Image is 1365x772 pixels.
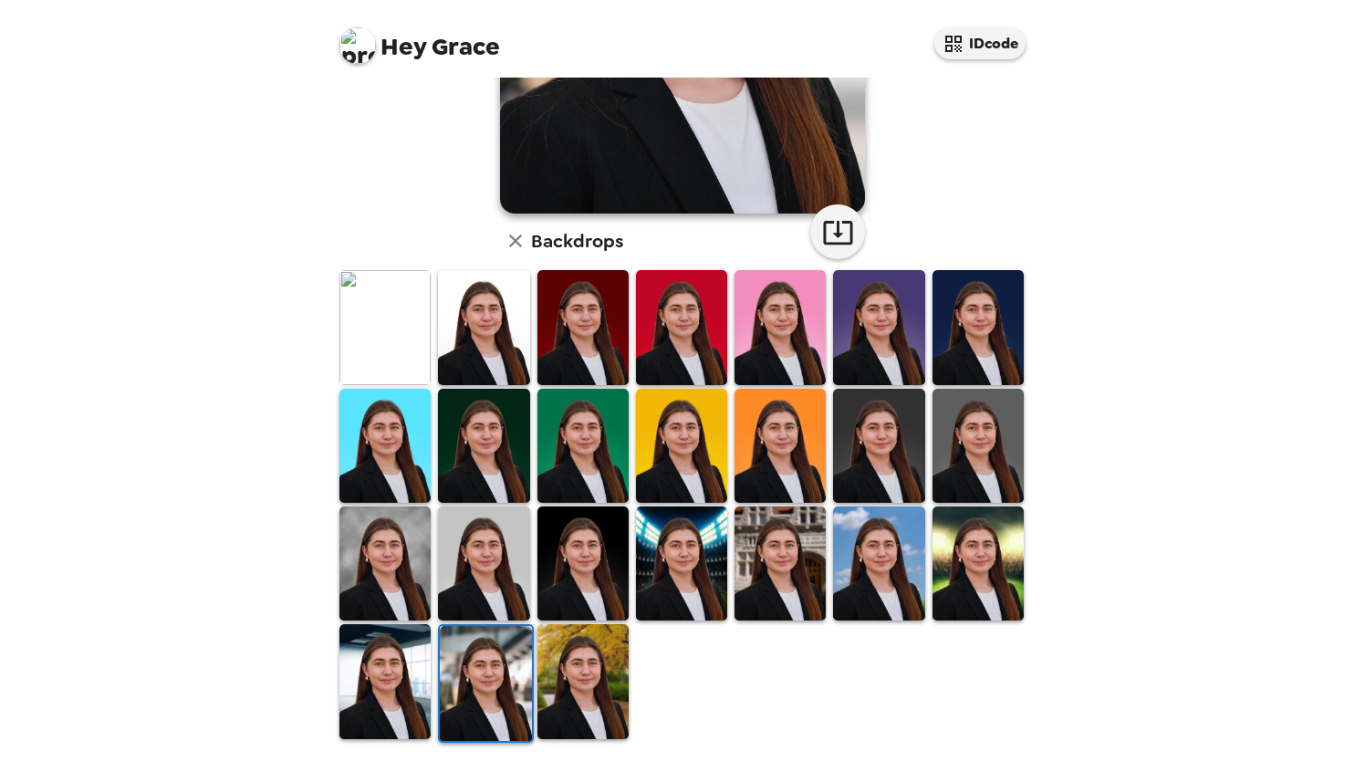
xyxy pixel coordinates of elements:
[339,270,431,384] img: Original
[531,226,623,256] h6: Backdrops
[339,18,500,59] span: Grace
[934,27,1026,59] button: IDcode
[339,27,376,64] img: profile pic
[380,30,426,63] span: Hey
